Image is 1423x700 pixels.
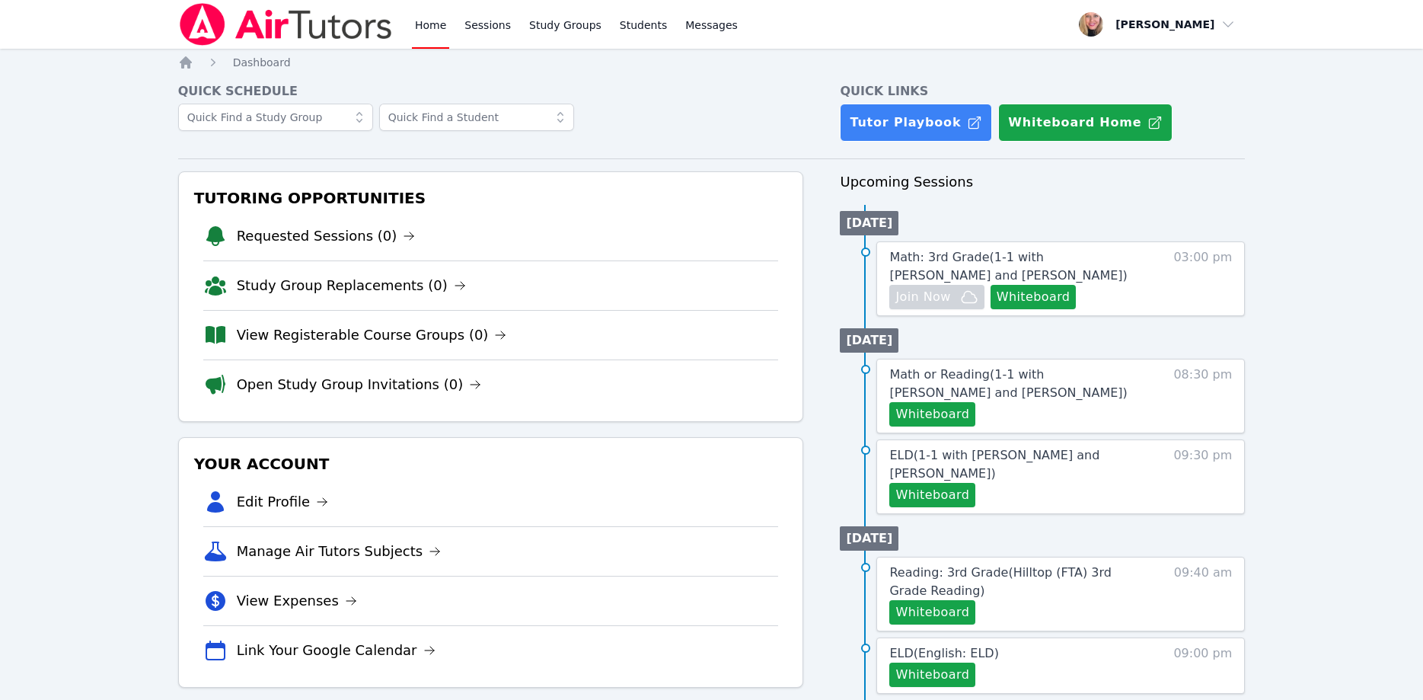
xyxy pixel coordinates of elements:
[889,446,1146,483] a: ELD(1-1 with [PERSON_NAME] and [PERSON_NAME])
[889,402,975,427] button: Whiteboard
[889,483,975,507] button: Whiteboard
[1173,446,1232,507] span: 09:30 pm
[237,541,442,562] a: Manage Air Tutors Subjects
[889,366,1146,402] a: Math or Reading(1-1 with [PERSON_NAME] and [PERSON_NAME])
[237,225,416,247] a: Requested Sessions (0)
[237,275,466,296] a: Study Group Replacements (0)
[237,491,329,513] a: Edit Profile
[237,324,507,346] a: View Registerable Course Groups (0)
[998,104,1173,142] button: Whiteboard Home
[237,590,357,612] a: View Expenses
[889,644,998,663] a: ELD(English: ELD)
[685,18,738,33] span: Messages
[840,328,898,353] li: [DATE]
[889,448,1099,481] span: ELD ( 1-1 with [PERSON_NAME] and [PERSON_NAME] )
[1174,564,1233,625] span: 09:40 am
[237,374,482,395] a: Open Study Group Invitations (0)
[178,104,373,131] input: Quick Find a Study Group
[895,288,950,306] span: Join Now
[1173,644,1232,687] span: 09:00 pm
[889,565,1111,598] span: Reading: 3rd Grade ( Hilltop (FTA) 3rd Grade Reading )
[840,211,898,235] li: [DATE]
[889,600,975,625] button: Whiteboard
[889,663,975,687] button: Whiteboard
[233,56,291,69] span: Dashboard
[889,248,1146,285] a: Math: 3rd Grade(1-1 with [PERSON_NAME] and [PERSON_NAME])
[991,285,1077,309] button: Whiteboard
[178,3,394,46] img: Air Tutors
[237,640,436,661] a: Link Your Google Calendar
[233,55,291,70] a: Dashboard
[191,450,791,478] h3: Your Account
[191,184,791,212] h3: Tutoring Opportunities
[1173,248,1232,309] span: 03:00 pm
[379,104,574,131] input: Quick Find a Student
[178,55,1246,70] nav: Breadcrumb
[889,285,984,309] button: Join Now
[840,171,1245,193] h3: Upcoming Sessions
[840,104,992,142] a: Tutor Playbook
[889,646,998,660] span: ELD ( English: ELD )
[178,82,804,101] h4: Quick Schedule
[889,367,1127,400] span: Math or Reading ( 1-1 with [PERSON_NAME] and [PERSON_NAME] )
[840,526,898,551] li: [DATE]
[1173,366,1232,427] span: 08:30 pm
[889,250,1127,283] span: Math: 3rd Grade ( 1-1 with [PERSON_NAME] and [PERSON_NAME] )
[889,564,1146,600] a: Reading: 3rd Grade(Hilltop (FTA) 3rd Grade Reading)
[840,82,1245,101] h4: Quick Links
